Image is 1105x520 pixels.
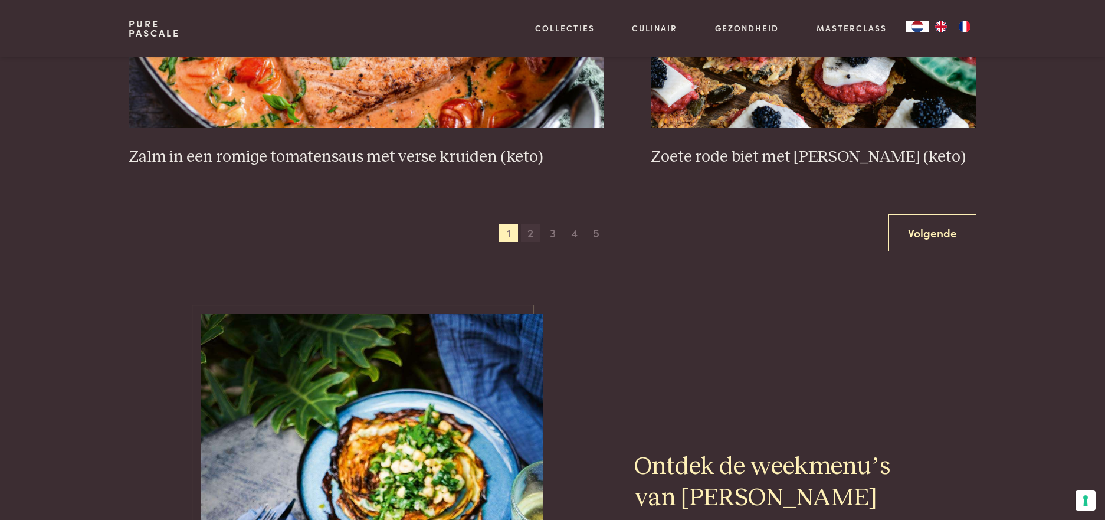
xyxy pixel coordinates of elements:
[906,21,976,32] aside: Language selected: Nederlands
[535,22,595,34] a: Collecties
[1076,490,1096,511] button: Uw voorkeuren voor toestemming voor trackingtechnologieën
[587,224,606,243] span: 5
[565,224,584,243] span: 4
[817,22,887,34] a: Masterclass
[906,21,929,32] div: Language
[634,452,904,514] h2: Ontdek de weekmenu’s van [PERSON_NAME]
[632,22,677,34] a: Culinair
[715,22,779,34] a: Gezondheid
[129,147,604,168] h3: Zalm in een romige tomatensaus met verse kruiden (keto)
[499,224,518,243] span: 1
[929,21,976,32] ul: Language list
[888,214,976,251] a: Volgende
[953,21,976,32] a: FR
[929,21,953,32] a: EN
[651,147,976,168] h3: Zoete rode biet met [PERSON_NAME] (keto)
[906,21,929,32] a: NL
[521,224,540,243] span: 2
[129,19,180,38] a: PurePascale
[543,224,562,243] span: 3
